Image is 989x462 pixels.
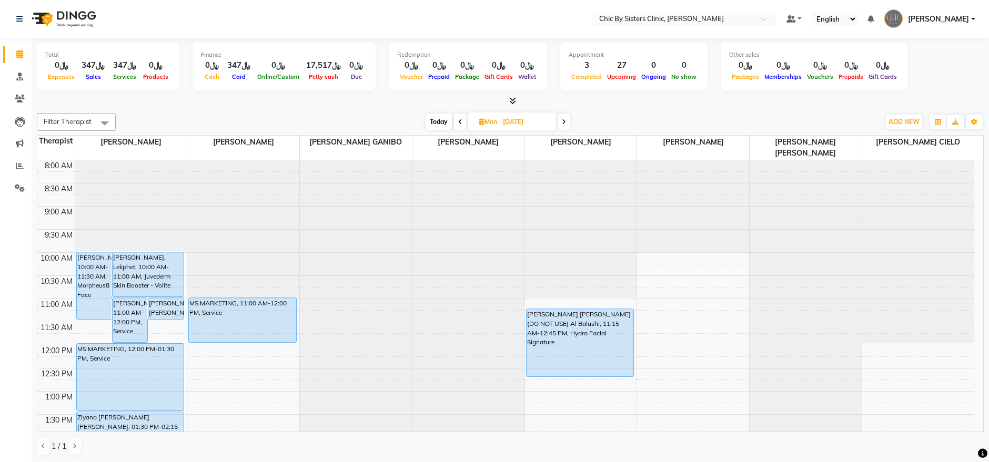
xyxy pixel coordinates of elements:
div: 3 [569,59,604,71]
span: [PERSON_NAME] GANIBO [300,136,412,149]
div: 1:30 PM [43,415,75,426]
div: ﷼0 [397,59,426,71]
span: Due [348,73,365,80]
div: ﷼0 [836,59,866,71]
div: ﷼0 [140,59,171,71]
div: ﷼0 [345,59,367,71]
span: No show [669,73,699,80]
div: 8:30 AM [43,183,75,194]
div: 0 [639,59,669,71]
span: [PERSON_NAME] [525,136,637,149]
div: 12:00 PM [39,345,75,356]
span: Package [452,73,482,80]
div: MS MARKETING, 11:00 AM-12:00 PM, Service [189,298,296,342]
div: Total [45,50,171,59]
div: MS MARKETING, 12:00 PM-01:30 PM, Service [77,344,184,410]
div: [PERSON_NAME] [PERSON_NAME] (DO NOT USE) [PERSON_NAME], 11:00 AM-11:30 AM, Consultation [148,298,183,319]
div: ﷼0 [482,59,516,71]
span: [PERSON_NAME] [637,136,749,149]
div: Other sales [729,50,900,59]
span: Upcoming [604,73,639,80]
span: Vouchers [804,73,836,80]
button: ADD NEW [886,115,922,129]
img: logo [27,4,99,34]
span: Services [110,73,139,80]
div: [PERSON_NAME], Lekphet, 10:00 AM-11:00 AM, Juvederm Skin Booster - Volite [113,252,184,296]
span: Voucher [397,73,426,80]
span: Filter Therapist [44,117,92,126]
span: Online/Custom [255,73,302,80]
span: Gift Cards [482,73,516,80]
div: 10:30 AM [38,276,75,287]
span: Products [140,73,171,80]
div: 8:00 AM [43,160,75,171]
div: ﷼0 [45,59,77,71]
span: Prepaid [426,73,452,80]
div: [PERSON_NAME] [PERSON_NAME] (DO NOT USE) Al Balushi, 11:15 AM-12:45 PM, Hydra Facial Signature [527,309,633,376]
div: ﷼0 [729,59,762,71]
div: ﷼0 [804,59,836,71]
div: 10:00 AM [38,253,75,264]
iframe: chat widget [945,420,978,451]
span: Ongoing [639,73,669,80]
div: ﷼347 [77,59,109,71]
span: Memberships [762,73,804,80]
span: Card [229,73,248,80]
span: Packages [729,73,762,80]
div: 1:00 PM [43,392,75,403]
div: 11:00 AM [38,299,75,310]
span: Prepaids [836,73,866,80]
img: Latifa Daer [884,9,903,28]
span: [PERSON_NAME] [PERSON_NAME] [750,136,862,160]
div: ﷼0 [762,59,804,71]
span: Expenses [45,73,77,80]
div: 0 [669,59,699,71]
div: Redemption [397,50,539,59]
div: Ziyana [PERSON_NAME] [PERSON_NAME], 01:30 PM-02:15 PM, Service [77,412,184,445]
span: [PERSON_NAME] [187,136,299,149]
div: 27 [604,59,639,71]
input: 2025-09-08 [500,114,552,130]
div: 9:00 AM [43,207,75,218]
div: ﷼0 [426,59,452,71]
div: [PERSON_NAME], 11:00 AM-12:00 PM, Service [113,298,148,342]
span: Wallet [516,73,539,80]
div: 12:30 PM [39,368,75,379]
div: 9:30 AM [43,230,75,241]
div: ﷼0 [866,59,900,71]
div: ﷼0 [201,59,223,71]
span: 1 / 1 [52,441,66,452]
div: ﷼347 [109,59,140,71]
span: ADD NEW [889,118,920,126]
div: 11:30 AM [38,322,75,333]
span: [PERSON_NAME] [908,14,969,25]
div: Appointment [569,50,699,59]
span: [PERSON_NAME] CIELO [862,136,974,149]
span: Petty cash [306,73,341,80]
div: Therapist [37,136,75,147]
span: Gift Cards [866,73,900,80]
span: Completed [569,73,604,80]
div: ﷼17,517 [302,59,345,71]
span: Cash [202,73,222,80]
span: Sales [83,73,104,80]
div: ﷼347 [223,59,255,71]
span: [PERSON_NAME] [412,136,524,149]
div: [PERSON_NAME], 10:00 AM-11:30 AM, Morpheus8 Face [77,252,112,319]
div: ﷼0 [516,59,539,71]
span: Today [426,114,452,130]
span: Mon [476,118,500,126]
div: ﷼0 [452,59,482,71]
div: ﷼0 [255,59,302,71]
div: Finance [201,50,367,59]
span: [PERSON_NAME] [75,136,187,149]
